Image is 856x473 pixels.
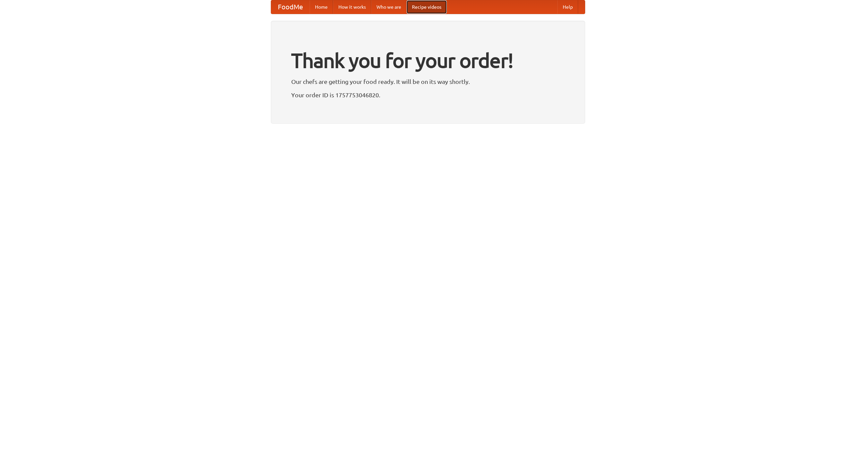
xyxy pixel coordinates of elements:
a: Recipe videos [407,0,447,14]
p: Your order ID is 1757753046820. [291,90,565,100]
a: How it works [333,0,371,14]
h1: Thank you for your order! [291,44,565,77]
a: Who we are [371,0,407,14]
p: Our chefs are getting your food ready. It will be on its way shortly. [291,77,565,87]
a: FoodMe [271,0,310,14]
a: Home [310,0,333,14]
a: Help [557,0,578,14]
